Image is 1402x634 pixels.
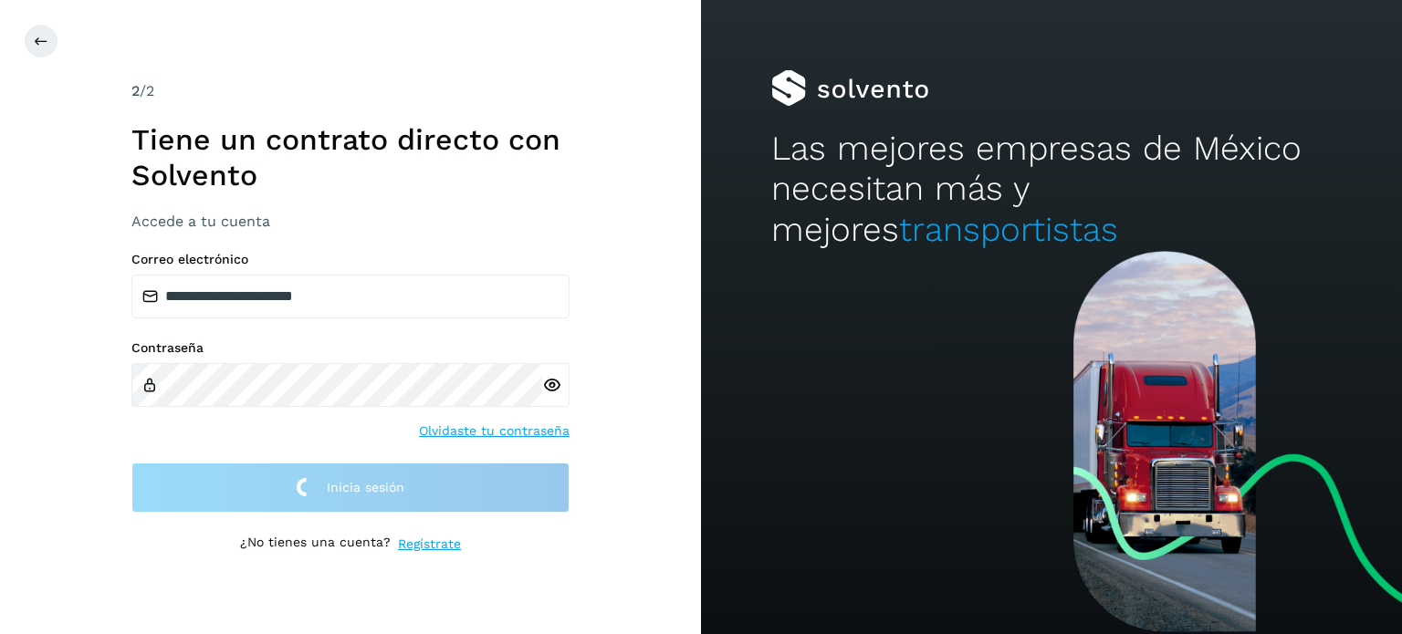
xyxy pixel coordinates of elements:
h2: Las mejores empresas de México necesitan más y mejores [771,129,1332,250]
button: Inicia sesión [131,463,570,513]
div: /2 [131,80,570,102]
p: ¿No tienes una cuenta? [240,535,391,554]
label: Contraseña [131,340,570,356]
label: Correo electrónico [131,252,570,267]
span: Inicia sesión [327,481,404,494]
span: 2 [131,82,140,99]
a: Regístrate [398,535,461,554]
h1: Tiene un contrato directo con Solvento [131,122,570,192]
h3: Accede a tu cuenta [131,213,570,230]
a: Olvidaste tu contraseña [419,421,570,441]
span: transportistas [899,210,1118,249]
